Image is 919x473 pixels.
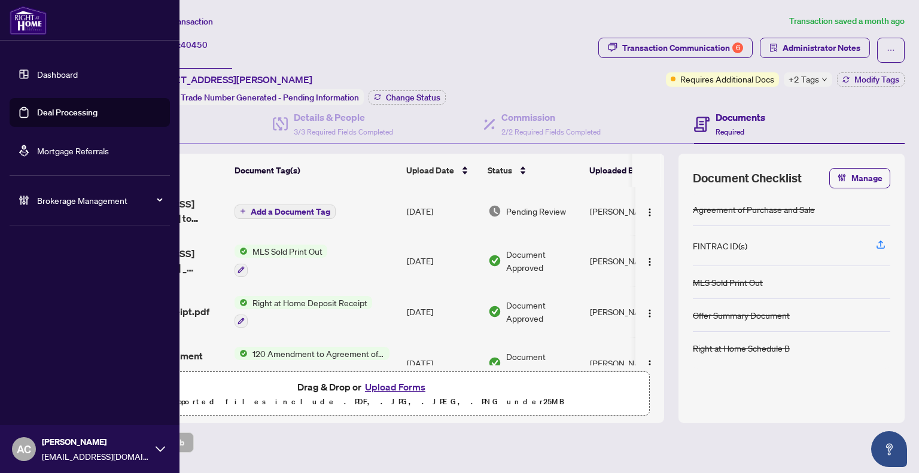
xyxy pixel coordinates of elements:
[871,431,907,467] button: Open asap
[235,203,336,219] button: Add a Document Tag
[248,245,327,258] span: MLS Sold Print Out
[488,305,501,318] img: Document Status
[693,341,790,355] div: Right at Home Schedule B
[769,44,778,52] span: solution
[37,145,109,156] a: Mortgage Referrals
[10,6,47,35] img: logo
[148,72,312,87] span: [STREET_ADDRESS][PERSON_NAME]
[294,110,393,124] h4: Details & People
[488,356,501,370] img: Document Status
[361,379,429,395] button: Upload Forms
[640,251,659,270] button: Logo
[235,296,248,309] img: Status Icon
[821,77,827,83] span: down
[622,38,743,57] div: Transaction Communication
[693,203,815,216] div: Agreement of Purchase and Sale
[640,302,659,321] button: Logo
[789,14,905,28] article: Transaction saved a month ago
[235,245,327,277] button: Status IconMLS Sold Print Out
[645,309,655,318] img: Logo
[37,69,78,80] a: Dashboard
[585,286,675,338] td: [PERSON_NAME]
[732,42,743,53] div: 6
[483,154,585,187] th: Status
[181,92,359,103] span: Trade Number Generated - Pending Information
[386,93,440,102] span: Change Status
[77,372,649,416] span: Drag & Drop orUpload FormsSupported files include .PDF, .JPG, .JPEG, .PNG under25MB
[645,257,655,267] img: Logo
[488,164,512,177] span: Status
[297,379,429,395] span: Drag & Drop or
[402,187,483,235] td: [DATE]
[235,296,372,328] button: Status IconRight at Home Deposit Receipt
[369,90,446,105] button: Change Status
[181,39,208,50] span: 40450
[829,168,890,188] button: Manage
[248,296,372,309] span: Right at Home Deposit Receipt
[716,110,765,124] h4: Documents
[887,46,895,54] span: ellipsis
[488,254,501,267] img: Document Status
[693,276,763,289] div: MLS Sold Print Out
[506,298,580,325] span: Document Approved
[640,353,659,373] button: Logo
[506,248,580,274] span: Document Approved
[84,395,642,409] p: Supported files include .PDF, .JPG, .JPEG, .PNG under 25 MB
[235,347,248,360] img: Status Icon
[854,75,899,84] span: Modify Tags
[148,89,364,105] div: Status:
[42,435,150,448] span: [PERSON_NAME]
[506,205,566,218] span: Pending Review
[501,110,601,124] h4: Commission
[17,441,31,457] span: AC
[693,239,747,252] div: FINTRAC ID(s)
[240,208,246,214] span: plus
[149,16,213,27] span: View Transaction
[640,202,659,221] button: Logo
[585,337,675,389] td: [PERSON_NAME]
[506,350,580,376] span: Document Approved
[716,127,744,136] span: Required
[585,154,674,187] th: Uploaded By
[402,286,483,338] td: [DATE]
[406,164,454,177] span: Upload Date
[402,235,483,286] td: [DATE]
[693,309,790,322] div: Offer Summary Document
[501,127,601,136] span: 2/2 Required Fields Completed
[645,207,655,217] img: Logo
[401,154,483,187] th: Upload Date
[37,194,162,207] span: Brokerage Management
[230,154,401,187] th: Document Tag(s)
[235,205,336,219] button: Add a Document Tag
[235,347,389,379] button: Status Icon120 Amendment to Agreement of Purchase and Sale
[645,359,655,369] img: Logo
[42,450,150,463] span: [EMAIL_ADDRESS][DOMAIN_NAME]
[789,72,819,86] span: +2 Tags
[294,127,393,136] span: 3/3 Required Fields Completed
[585,235,675,286] td: [PERSON_NAME]
[488,205,501,218] img: Document Status
[37,107,98,118] a: Deal Processing
[851,169,883,188] span: Manage
[693,170,802,187] span: Document Checklist
[598,38,753,58] button: Transaction Communication6
[837,72,905,87] button: Modify Tags
[402,337,483,389] td: [DATE]
[248,347,389,360] span: 120 Amendment to Agreement of Purchase and Sale
[760,38,870,58] button: Administrator Notes
[235,245,248,258] img: Status Icon
[251,207,330,216] span: Add a Document Tag
[585,187,675,235] td: [PERSON_NAME]
[680,72,774,86] span: Requires Additional Docs
[783,38,860,57] span: Administrator Notes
